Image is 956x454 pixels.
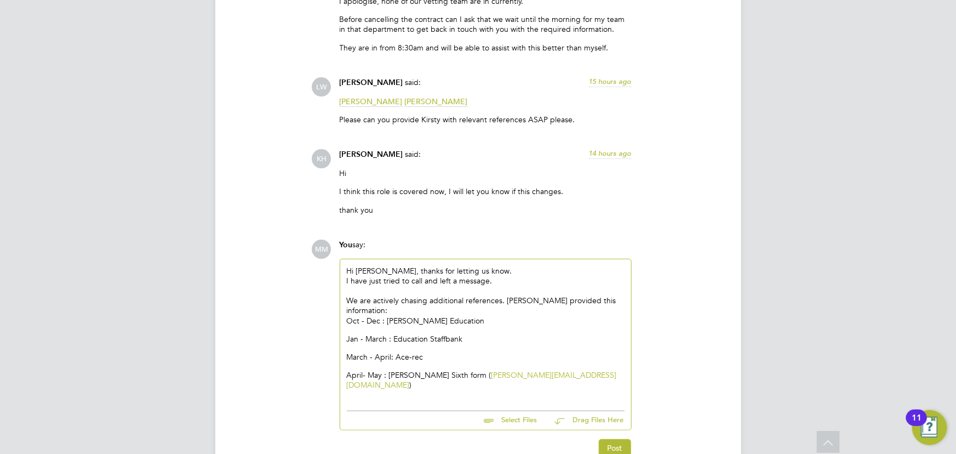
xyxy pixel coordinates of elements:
[912,410,947,445] button: Open Resource Center, 11 new notifications
[340,150,403,159] span: [PERSON_NAME]
[312,240,331,259] span: MM
[340,97,403,107] span: [PERSON_NAME]
[340,240,632,259] div: say:
[589,149,632,158] span: 14 hours ago
[347,296,625,390] div: We are actively chasing additional references. [PERSON_NAME] provided this information:
[340,43,632,53] p: They are in from 8:30am and will be able to assist with this better than myself.
[347,334,625,344] p: Jan - March : Education Staffbank
[347,370,625,390] p: April- May : [PERSON_NAME] Sixth form ( )
[340,168,632,178] p: Hi
[912,418,921,432] div: 11
[312,149,331,168] span: KH
[347,370,617,390] a: [PERSON_NAME][EMAIL_ADDRESS][DOMAIN_NAME]
[340,78,403,87] span: [PERSON_NAME]
[347,266,625,390] div: Hi [PERSON_NAME], thanks for letting us know.
[347,352,625,362] p: March - April: Ace-rec
[340,240,353,249] span: You
[340,115,632,124] p: Please can you provide Kirsty with relevant references ASAP please.
[340,205,632,215] p: thank you
[589,77,632,86] span: 15 hours ago
[405,149,421,159] span: said:
[340,14,632,34] p: Before cancelling the contract can I ask that we wait until the morning for my team in that depar...
[546,410,625,433] button: Drag Files Here
[347,276,625,286] div: I have just tried to call and left a message.
[405,97,468,107] span: [PERSON_NAME]
[340,186,632,196] p: I think this role is covered now, I will let you know if this changes.
[347,316,625,326] p: Oct - Dec : [PERSON_NAME] Education
[405,77,421,87] span: said:
[312,77,331,97] span: LW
